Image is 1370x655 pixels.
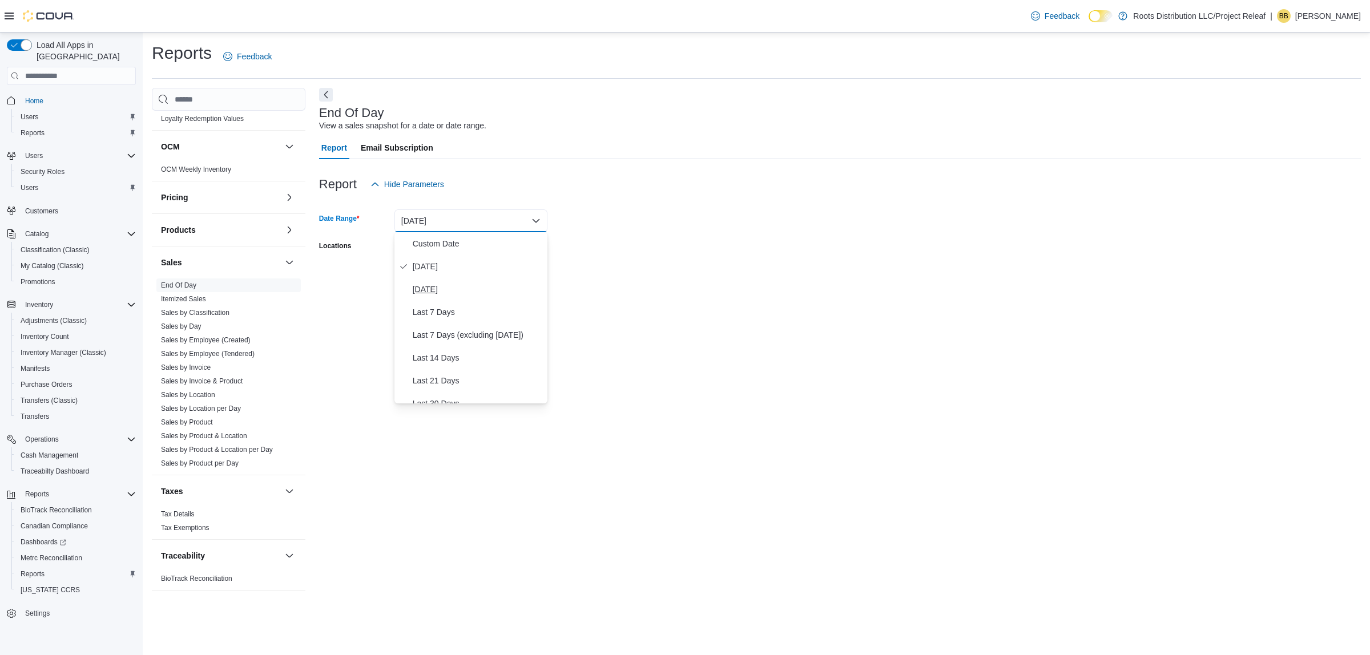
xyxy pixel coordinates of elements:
a: Feedback [1026,5,1084,27]
a: Classification (Classic) [16,243,94,257]
button: BioTrack Reconciliation [11,502,140,518]
button: Settings [2,605,140,621]
span: Cash Management [16,448,136,462]
button: Users [11,180,140,196]
button: Home [2,92,140,108]
h3: OCM [161,141,180,152]
span: Sales by Employee (Created) [161,335,251,345]
span: [DATE] [413,282,543,296]
span: Itemized Sales [161,294,206,304]
span: [US_STATE] CCRS [21,585,80,595]
button: Inventory [21,298,58,312]
a: Sales by Product & Location per Day [161,446,273,454]
span: Email Subscription [361,136,433,159]
span: Users [16,110,136,124]
span: Catalog [25,229,49,238]
a: Users [16,181,43,195]
span: Sales by Employee (Tendered) [161,349,255,358]
div: View a sales snapshot for a date or date range. [319,120,486,132]
button: Customers [2,203,140,219]
span: Catalog [21,227,136,241]
p: [PERSON_NAME] [1295,9,1361,23]
span: Home [21,93,136,107]
span: Promotions [16,275,136,289]
span: Settings [21,606,136,620]
span: Tax Exemptions [161,523,209,532]
span: Sales by Invoice & Product [161,377,243,386]
a: Traceabilty Dashboard [16,464,94,478]
button: Sales [161,257,280,268]
span: Sales by Product [161,418,213,427]
span: Transfers (Classic) [16,394,136,407]
button: Taxes [161,486,280,497]
button: Catalog [2,226,140,242]
span: Transfers [21,412,49,421]
span: Report [321,136,347,159]
span: Users [25,151,43,160]
a: Feedback [219,45,276,68]
a: BioTrack Reconciliation [16,503,96,517]
span: Dashboards [16,535,136,549]
span: Traceabilty Dashboard [21,467,89,476]
a: Transfers [16,410,54,423]
a: Home [21,94,48,108]
a: Transfers (Classic) [16,394,82,407]
a: Reports [16,126,49,140]
h3: Traceability [161,550,205,561]
span: Loyalty Redemption Values [161,114,244,123]
span: Customers [25,207,58,216]
span: Reports [16,567,136,581]
span: Security Roles [16,165,136,179]
a: Sales by Employee (Tendered) [161,350,255,358]
div: Traceability [152,572,305,590]
div: Sales [152,278,305,475]
a: Adjustments (Classic) [16,314,91,327]
div: Loyalty [152,98,305,130]
button: Users [11,109,140,125]
span: My Catalog (Classic) [16,259,136,273]
span: Custom Date [413,237,543,250]
input: Dark Mode [1089,10,1113,22]
span: BioTrack Reconciliation [16,503,136,517]
button: Pricing [283,191,296,204]
span: BB [1279,9,1288,23]
span: Traceabilty Dashboard [16,464,136,478]
button: Manifests [11,361,140,377]
span: Sales by Invoice [161,363,211,372]
a: Sales by Product per Day [161,459,239,467]
span: Inventory Manager (Classic) [16,346,136,359]
a: End Of Day [161,281,196,289]
img: Cova [23,10,74,22]
h3: Products [161,224,196,236]
span: Last 14 Days [413,351,543,365]
span: Metrc Reconciliation [21,553,82,563]
span: Last 7 Days (excluding [DATE]) [413,328,543,342]
a: Sales by Invoice & Product [161,377,243,385]
button: OCM [161,141,280,152]
button: Classification (Classic) [11,242,140,258]
span: Feedback [1045,10,1079,22]
a: Settings [21,607,54,620]
h3: Report [319,177,357,191]
button: Traceabilty Dashboard [11,463,140,479]
button: Promotions [11,274,140,290]
button: Operations [2,431,140,447]
a: Metrc Reconciliation [16,551,87,565]
a: Sales by Classification [161,309,229,317]
button: Reports [11,125,140,141]
span: Adjustments (Classic) [21,316,87,325]
a: Users [16,110,43,124]
button: Canadian Compliance [11,518,140,534]
button: Transfers [11,409,140,424]
p: | [1270,9,1272,23]
div: Taxes [152,507,305,539]
a: Canadian Compliance [16,519,92,533]
a: Inventory Manager (Classic) [16,346,111,359]
button: Products [161,224,280,236]
span: Cash Management [21,451,78,460]
span: Dark Mode [1089,22,1089,23]
span: Inventory Count [21,332,69,341]
span: Inventory [25,300,53,309]
span: Promotions [21,277,55,286]
a: Tax Details [161,510,195,518]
